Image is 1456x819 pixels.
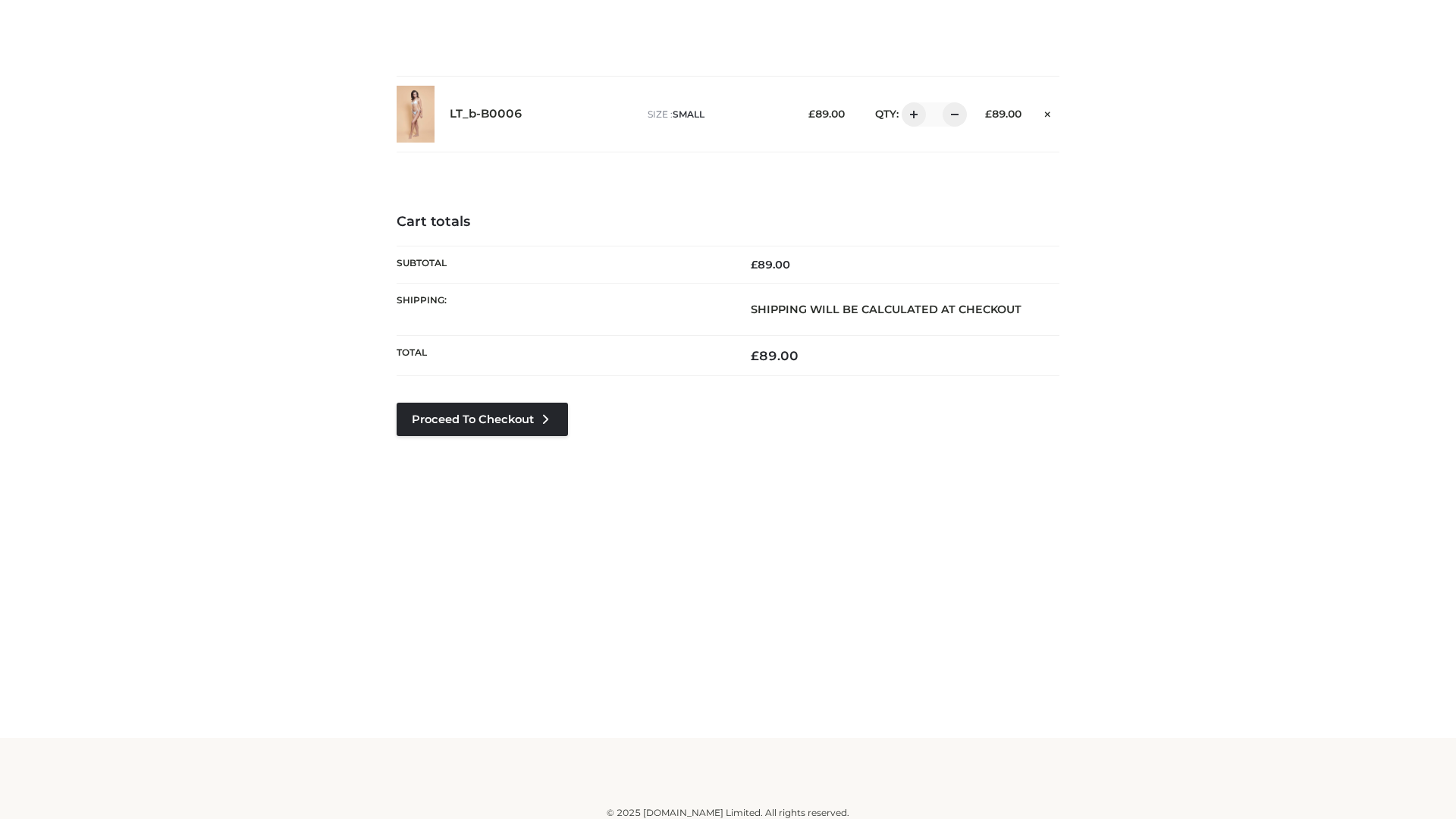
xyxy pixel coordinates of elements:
[1037,102,1059,122] a: Remove this item
[751,258,790,271] bdi: 89.00
[397,86,435,143] img: LT_b-B0006 - SMALL
[751,348,799,363] bdi: 89.00
[808,108,815,120] span: £
[985,108,1021,120] bdi: 89.00
[648,108,785,121] p: size :
[751,348,759,363] span: £
[751,303,1021,316] strong: Shipping will be calculated at checkout
[673,108,704,120] span: SMALL
[397,214,1059,231] h4: Cart totals
[397,403,568,436] a: Proceed to Checkout
[397,246,728,283] th: Subtotal
[985,108,992,120] span: £
[751,258,758,271] span: £
[397,336,728,376] th: Total
[450,107,522,121] a: LT_b-B0006
[808,108,845,120] bdi: 89.00
[860,102,962,127] div: QTY:
[397,283,728,335] th: Shipping:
